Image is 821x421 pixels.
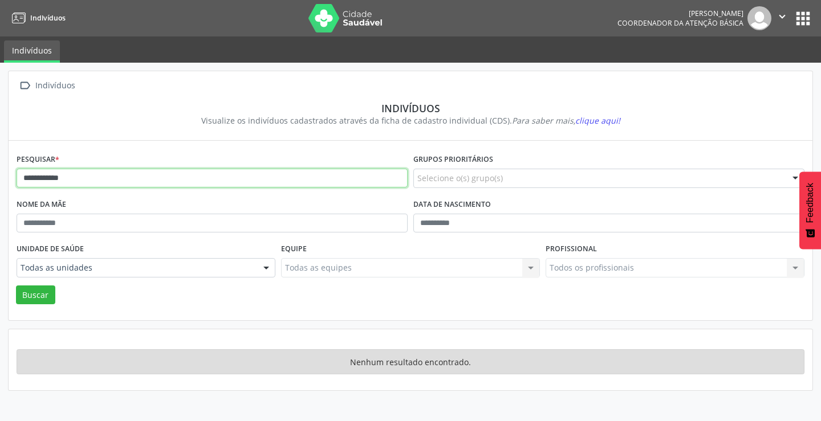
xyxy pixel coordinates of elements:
[799,171,821,249] button: Feedback - Mostrar pesquisa
[512,115,620,126] i: Para saber mais,
[4,40,60,63] a: Indivíduos
[747,6,771,30] img: img
[17,151,59,169] label: Pesquisar
[413,196,491,214] label: Data de nascimento
[617,9,743,18] div: [PERSON_NAME]
[17,196,66,214] label: Nome da mãe
[21,262,252,273] span: Todas as unidades
[546,240,597,258] label: Profissional
[771,6,793,30] button: 
[17,77,77,94] a:  Indivíduos
[805,183,815,223] span: Feedback
[575,115,620,126] span: clique aqui!
[17,240,84,258] label: Unidade de saúde
[16,285,55,305] button: Buscar
[30,13,66,23] span: Indivíduos
[617,18,743,28] span: Coordenador da Atenção Básica
[25,115,796,126] div: Visualize os indivíduos cadastrados através da ficha de cadastro individual (CDS).
[17,77,33,94] i: 
[8,9,66,27] a: Indivíduos
[793,9,813,28] button: apps
[25,102,796,115] div: Indivíduos
[33,77,77,94] div: Indivíduos
[417,172,503,184] span: Selecione o(s) grupo(s)
[776,10,789,23] i: 
[281,240,307,258] label: Equipe
[413,151,493,169] label: Grupos prioritários
[17,349,804,374] div: Nenhum resultado encontrado.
